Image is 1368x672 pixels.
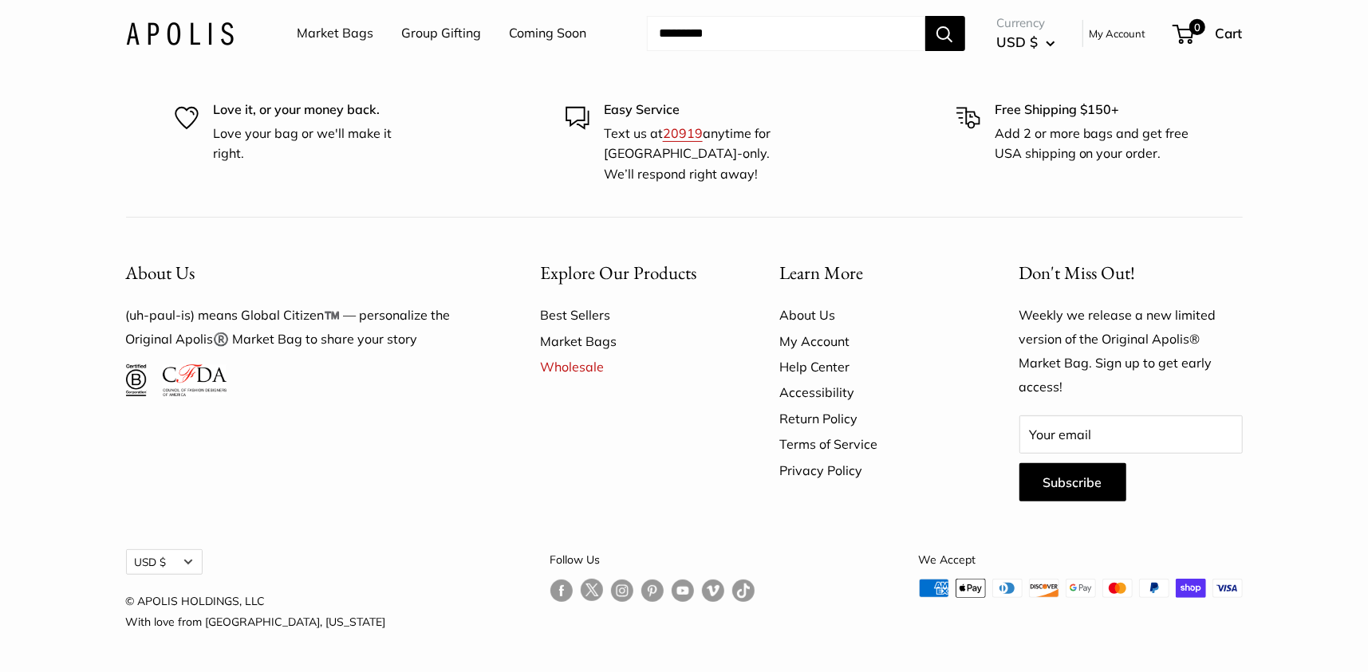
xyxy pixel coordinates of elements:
[604,100,803,120] p: Easy Service
[510,22,587,45] a: Coming Soon
[126,257,485,289] button: About Us
[541,257,724,289] button: Explore Our Products
[541,328,724,354] a: Market Bags
[126,364,148,396] img: Certified B Corporation
[126,591,386,632] p: © APOLIS HOLDINGS, LLC With love from [GEOGRAPHIC_DATA], [US_STATE]
[1019,304,1243,399] p: Weekly we release a new limited version of the Original Apolis® Market Bag. Sign up to get early ...
[1189,19,1204,35] span: 0
[1090,24,1146,43] a: My Account
[997,12,1055,34] span: Currency
[126,304,485,352] p: (uh-paul-is) means Global Citizen™️ — personalize the Original Apolis®️ Market Bag to share your ...
[780,354,964,379] a: Help Center
[213,100,412,120] p: Love it, or your money back.
[1019,463,1126,501] button: Subscribe
[163,364,226,396] img: Council of Fashion Designers of America Member
[919,549,1243,570] p: We Accept
[126,22,234,45] img: Apolis
[541,261,697,285] span: Explore Our Products
[550,579,573,602] a: Follow us on Facebook
[702,579,724,602] a: Follow us on Vimeo
[997,33,1039,50] span: USD $
[672,579,694,602] a: Follow us on YouTube
[1174,21,1243,46] a: 0 Cart
[780,302,964,328] a: About Us
[780,458,964,483] a: Privacy Policy
[1216,25,1243,41] span: Cart
[780,406,964,431] a: Return Policy
[647,16,925,51] input: Search...
[126,549,203,575] button: USD $
[604,124,803,185] p: Text us at anytime for [GEOGRAPHIC_DATA]-only. We’ll respond right away!
[925,16,965,51] button: Search
[995,100,1194,120] p: Free Shipping $150+
[581,579,603,607] a: Follow us on Twitter
[611,579,633,602] a: Follow us on Instagram
[780,261,864,285] span: Learn More
[997,29,1055,55] button: USD $
[213,124,412,164] p: Love your bag or we'll make it right.
[663,125,703,141] a: 20919
[780,379,964,405] a: Accessibility
[298,22,374,45] a: Market Bags
[541,354,724,379] a: Wholesale
[780,328,964,354] a: My Account
[995,124,1194,164] p: Add 2 or more bags and get free USA shipping on your order.
[1019,257,1243,289] p: Don't Miss Out!
[780,431,964,457] a: Terms of Service
[402,22,482,45] a: Group Gifting
[541,302,724,328] a: Best Sellers
[126,261,195,285] span: About Us
[550,549,755,570] p: Follow Us
[641,579,664,602] a: Follow us on Pinterest
[780,257,964,289] button: Learn More
[732,579,755,602] a: Follow us on Tumblr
